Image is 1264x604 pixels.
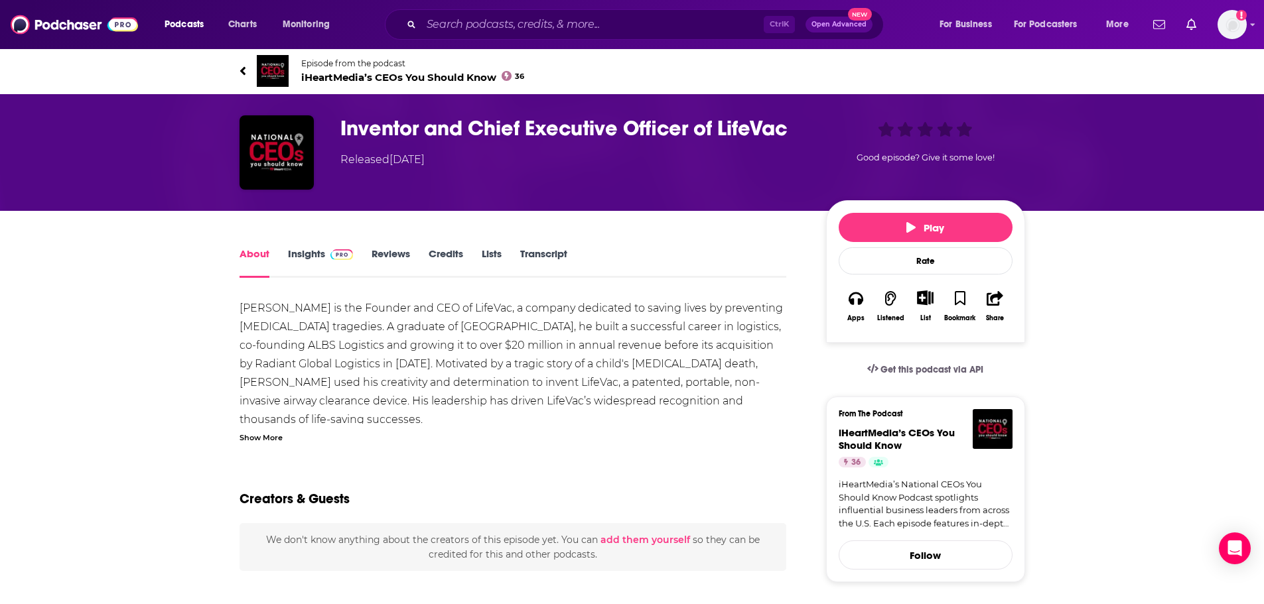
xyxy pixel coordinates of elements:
[165,15,204,34] span: Podcasts
[220,14,265,35] a: Charts
[288,247,354,278] a: InsightsPodchaser Pro
[839,282,873,330] button: Apps
[240,115,314,190] img: Inventor and Chief Executive Officer of LifeVac
[1218,10,1247,39] button: Show profile menu
[520,247,567,278] a: Transcript
[257,55,289,87] img: iHeartMedia’s CEOs You Should Know
[600,534,690,545] button: add them yourself
[1148,13,1170,36] a: Show notifications dropdown
[1218,10,1247,39] img: User Profile
[920,314,931,322] div: List
[877,314,904,322] div: Listened
[240,55,632,87] a: iHeartMedia’s CEOs You Should KnowEpisode from the podcastiHeartMedia’s CEOs You Should Know36
[1014,15,1078,34] span: For Podcasters
[482,247,502,278] a: Lists
[421,14,764,35] input: Search podcasts, credits, & more...
[857,353,995,386] a: Get this podcast via API
[1219,532,1251,564] div: Open Intercom Messenger
[944,314,975,322] div: Bookmark
[1005,14,1097,35] button: open menu
[515,74,524,80] span: 36
[943,282,977,330] button: Bookmark
[930,14,1009,35] button: open menu
[811,21,867,28] span: Open Advanced
[906,221,944,234] span: Play
[847,314,865,322] div: Apps
[429,247,463,278] a: Credits
[880,364,983,375] span: Get this podcast via API
[283,15,330,34] span: Monitoring
[1106,15,1129,34] span: More
[1097,14,1145,35] button: open menu
[1236,10,1247,21] svg: Add a profile image
[908,282,942,330] div: Show More ButtonList
[372,247,410,278] a: Reviews
[940,15,992,34] span: For Business
[839,247,1013,274] div: Rate
[11,12,138,37] img: Podchaser - Follow, Share and Rate Podcasts
[240,491,350,507] h2: Creators & Guests
[228,15,257,34] span: Charts
[839,457,866,467] a: 36
[806,17,873,32] button: Open AdvancedNew
[340,115,805,141] h1: Inventor and Chief Executive Officer of LifeVac
[839,213,1013,242] button: Play
[240,247,269,278] a: About
[330,249,354,260] img: Podchaser Pro
[240,299,787,429] div: [PERSON_NAME] is the Founder and CEO of LifeVac, a company dedicated to saving lives by preventin...
[986,314,1004,322] div: Share
[977,282,1012,330] button: Share
[1218,10,1247,39] span: Logged in as gmalloy
[301,58,525,68] span: Episode from the podcast
[839,409,1002,418] h3: From The Podcast
[301,71,525,84] span: iHeartMedia’s CEOs You Should Know
[912,290,939,305] button: Show More Button
[851,456,861,469] span: 36
[397,9,896,40] div: Search podcasts, credits, & more...
[764,16,795,33] span: Ctrl K
[340,152,425,168] div: Released [DATE]
[1181,13,1202,36] a: Show notifications dropdown
[839,478,1013,530] a: iHeartMedia’s National CEOs You Should Know Podcast spotlights influential business leaders from ...
[857,152,995,162] span: Good episode? Give it some love!
[839,426,955,452] a: iHeartMedia’s CEOs You Should Know
[848,8,872,21] span: New
[839,540,1013,570] button: Follow
[273,14,347,35] button: open menu
[266,534,760,560] span: We don't know anything about the creators of this episode yet . You can so they can be credited f...
[155,14,221,35] button: open menu
[973,409,1013,449] img: iHeartMedia’s CEOs You Should Know
[873,282,908,330] button: Listened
